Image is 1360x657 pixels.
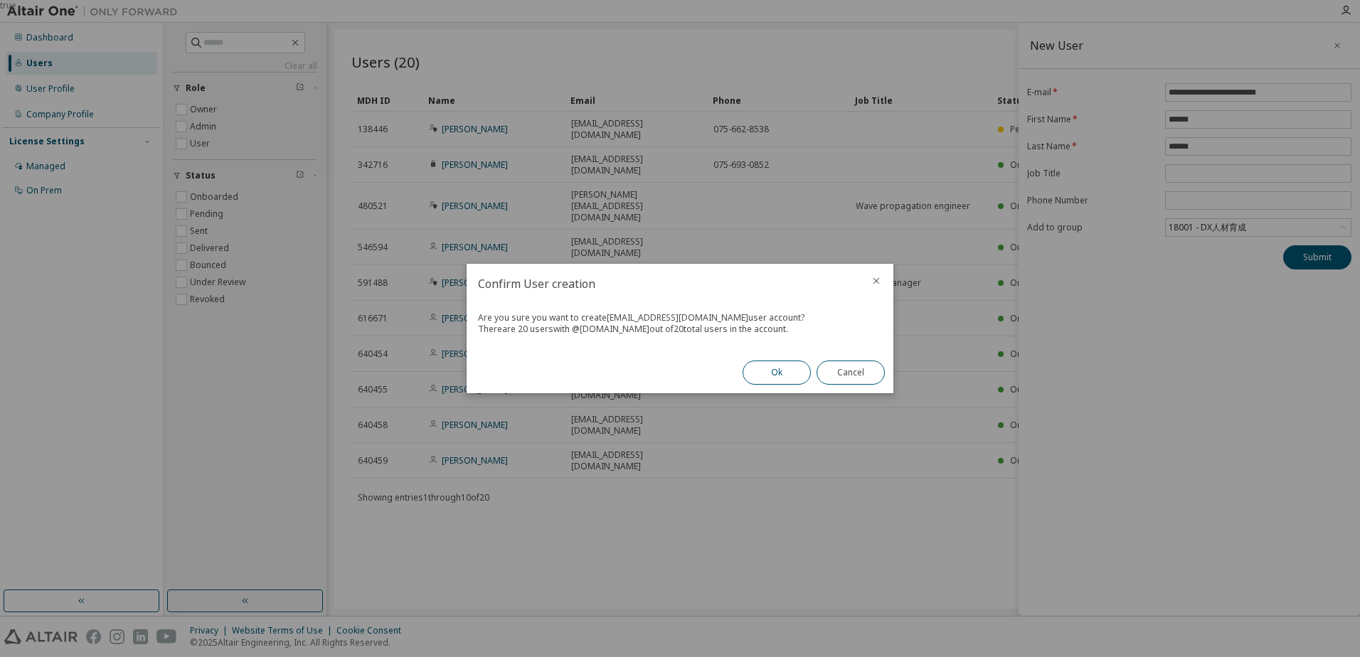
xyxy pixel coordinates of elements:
button: close [871,275,882,287]
button: Cancel [817,360,885,385]
button: Ok [743,360,811,385]
div: Are you sure you want to create [EMAIL_ADDRESS][DOMAIN_NAME] user account? [478,312,882,324]
h2: Confirm User creation [467,264,859,304]
div: There are 20 users with @ [DOMAIN_NAME] out of 20 total users in the account. [478,324,882,335]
